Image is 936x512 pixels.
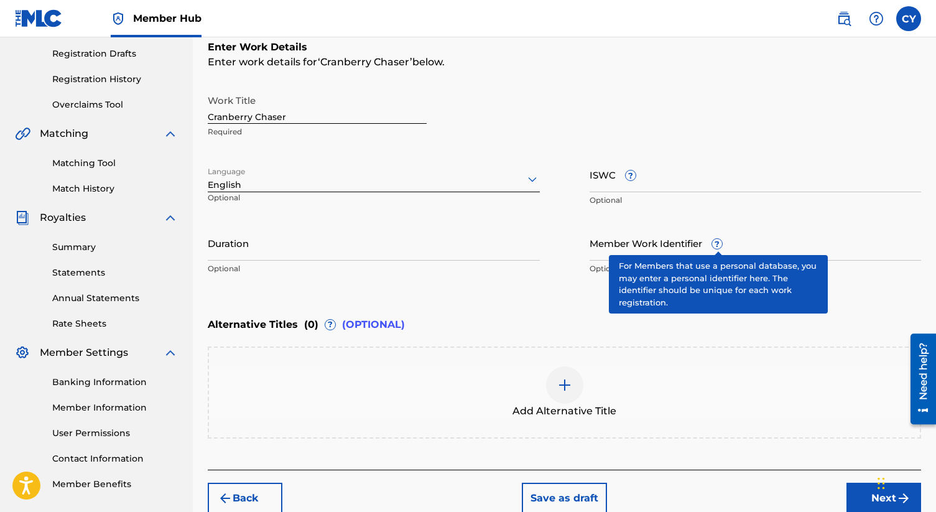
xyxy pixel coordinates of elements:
[320,56,410,68] span: Cranberry Chaser
[208,317,298,332] span: Alternative Titles
[208,40,921,55] h6: Enter Work Details
[52,427,178,440] a: User Permissions
[15,210,30,225] img: Royalties
[208,126,427,137] p: Required
[832,6,856,31] a: Public Search
[40,345,128,360] span: Member Settings
[52,182,178,195] a: Match History
[52,73,178,86] a: Registration History
[163,345,178,360] img: expand
[52,98,178,111] a: Overclaims Tool
[52,292,178,305] a: Annual Statements
[15,345,30,360] img: Member Settings
[52,317,178,330] a: Rate Sheets
[304,317,318,332] span: ( 0 )
[869,11,884,26] img: help
[52,401,178,414] a: Member Information
[208,192,315,213] p: Optional
[878,465,885,502] div: Drag
[208,56,318,68] span: Enter work details for
[52,452,178,465] a: Contact Information
[901,329,936,429] iframe: Resource Center
[40,126,88,141] span: Matching
[590,263,922,274] p: Optional
[111,11,126,26] img: Top Rightsholder
[896,6,921,31] div: User Menu
[52,241,178,254] a: Summary
[342,317,405,332] span: (OPTIONAL)
[163,210,178,225] img: expand
[325,320,335,330] span: ?
[412,56,445,68] span: below.
[52,157,178,170] a: Matching Tool
[626,170,636,180] span: ?
[52,376,178,389] a: Banking Information
[15,9,63,27] img: MLC Logo
[864,6,889,31] div: Help
[836,11,851,26] img: search
[133,11,202,26] span: Member Hub
[40,210,86,225] span: Royalties
[15,126,30,141] img: Matching
[712,239,722,249] span: ?
[318,56,412,68] span: Cranberry Chaser
[52,266,178,279] a: Statements
[52,47,178,60] a: Registration Drafts
[557,378,572,393] img: add
[208,263,540,274] p: Optional
[163,126,178,141] img: expand
[512,404,616,419] span: Add Alternative Title
[874,452,936,512] iframe: Chat Widget
[590,195,922,206] p: Optional
[218,491,233,506] img: 7ee5dd4eb1f8a8e3ef2f.svg
[52,478,178,491] a: Member Benefits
